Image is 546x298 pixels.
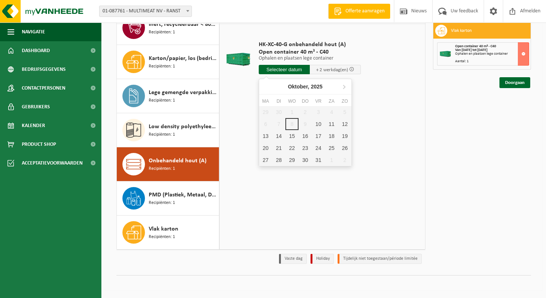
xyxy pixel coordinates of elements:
[299,142,312,154] div: 23
[259,130,272,142] div: 13
[311,254,334,264] li: Holiday
[338,130,351,142] div: 19
[259,97,272,105] div: ma
[22,116,45,135] span: Kalender
[338,254,422,264] li: Tijdelijk niet toegestaan/période limitée
[117,147,219,181] button: Onbehandeld hout (A) Recipiënten: 1
[117,11,219,45] button: Inert, recycleerbaar < 80% steenpuin Recipiënten: 1
[499,77,530,88] a: Doorgaan
[451,25,472,37] h3: Vlak karton
[259,154,272,166] div: 27
[299,97,312,105] div: do
[455,60,529,63] div: Aantal: 1
[338,97,351,105] div: zo
[455,48,487,52] strong: Van [DATE] tot [DATE]
[312,142,325,154] div: 24
[22,97,50,116] span: Gebruikers
[149,54,217,63] span: Karton/papier, los (bedrijven)
[338,118,351,130] div: 12
[100,6,192,16] span: 01-087761 - MULTIMEAT NV - RANST
[279,254,307,264] li: Vaste dag
[285,97,299,105] div: wo
[149,122,217,131] span: Low density polyethyleen (LDPE) folie, los, naturel/gekleurd (80/20)
[328,4,390,19] a: Offerte aanvragen
[259,41,361,48] span: HK-XC-40-G onbehandeld hout (A)
[316,67,348,72] span: + 2 werkdag(en)
[325,97,338,105] div: za
[259,56,361,61] p: Ophalen en plaatsen lege container
[149,20,217,29] span: Inert, recycleerbaar < 80% steenpuin
[149,63,175,70] span: Recipiënten: 1
[259,65,310,74] input: Selecteer datum
[117,113,219,147] button: Low density polyethyleen (LDPE) folie, los, naturel/gekleurd (80/20) Recipiënten: 1
[325,118,338,130] div: 11
[312,130,325,142] div: 17
[325,142,338,154] div: 25
[117,216,219,249] button: Vlak karton Recipiënten: 1
[149,131,175,138] span: Recipiënten: 1
[312,118,325,130] div: 10
[312,97,325,105] div: vr
[299,130,312,142] div: 16
[117,45,219,79] button: Karton/papier, los (bedrijven) Recipiënten: 1
[259,48,361,56] span: Open container 40 m³ - C40
[311,84,323,89] i: 2025
[272,130,285,142] div: 14
[285,81,326,93] div: Oktober,
[272,97,285,105] div: di
[299,154,312,166] div: 30
[338,142,351,154] div: 26
[117,181,219,216] button: PMD (Plastiek, Metaal, Drankkartons) (bedrijven) Recipiënten: 1
[149,29,175,36] span: Recipiënten: 1
[22,79,65,97] span: Contactpersonen
[149,234,175,241] span: Recipiënten: 1
[22,60,66,79] span: Bedrijfsgegevens
[99,6,192,17] span: 01-087761 - MULTIMEAT NV - RANST
[22,22,45,41] span: Navigatie
[149,225,178,234] span: Vlak karton
[455,44,496,48] span: Open container 40 m³ - C40
[117,79,219,113] button: Lege gemengde verpakkingen van gevaarlijke stoffen Recipiënten: 1
[22,135,56,154] span: Product Shop
[312,154,325,166] div: 31
[455,52,529,56] div: Ophalen en plaatsen lege container
[22,41,50,60] span: Dashboard
[344,7,386,15] span: Offerte aanvragen
[149,190,217,199] span: PMD (Plastiek, Metaal, Drankkartons) (bedrijven)
[285,154,299,166] div: 29
[272,142,285,154] div: 21
[325,130,338,142] div: 18
[285,130,299,142] div: 15
[149,165,175,172] span: Recipiënten: 1
[149,156,207,165] span: Onbehandeld hout (A)
[22,154,83,172] span: Acceptatievoorwaarden
[285,142,299,154] div: 22
[149,199,175,207] span: Recipiënten: 1
[338,154,351,166] div: 2
[149,88,217,97] span: Lege gemengde verpakkingen van gevaarlijke stoffen
[149,97,175,104] span: Recipiënten: 1
[259,142,272,154] div: 20
[272,154,285,166] div: 28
